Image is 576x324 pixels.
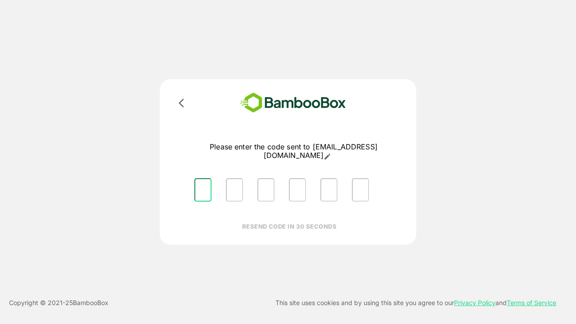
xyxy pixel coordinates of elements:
input: Please enter OTP character 5 [320,178,337,202]
input: Please enter OTP character 1 [194,178,211,202]
input: Please enter OTP character 2 [226,178,243,202]
img: bamboobox [227,90,359,116]
p: This site uses cookies and by using this site you agree to our and [275,297,556,308]
p: Please enter the code sent to [EMAIL_ADDRESS][DOMAIN_NAME] [187,143,400,160]
p: Copyright © 2021- 25 BambooBox [9,297,108,308]
input: Please enter OTP character 4 [289,178,306,202]
a: Terms of Service [507,299,556,306]
input: Please enter OTP character 3 [257,178,274,202]
a: Privacy Policy [454,299,495,306]
input: Please enter OTP character 6 [352,178,369,202]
